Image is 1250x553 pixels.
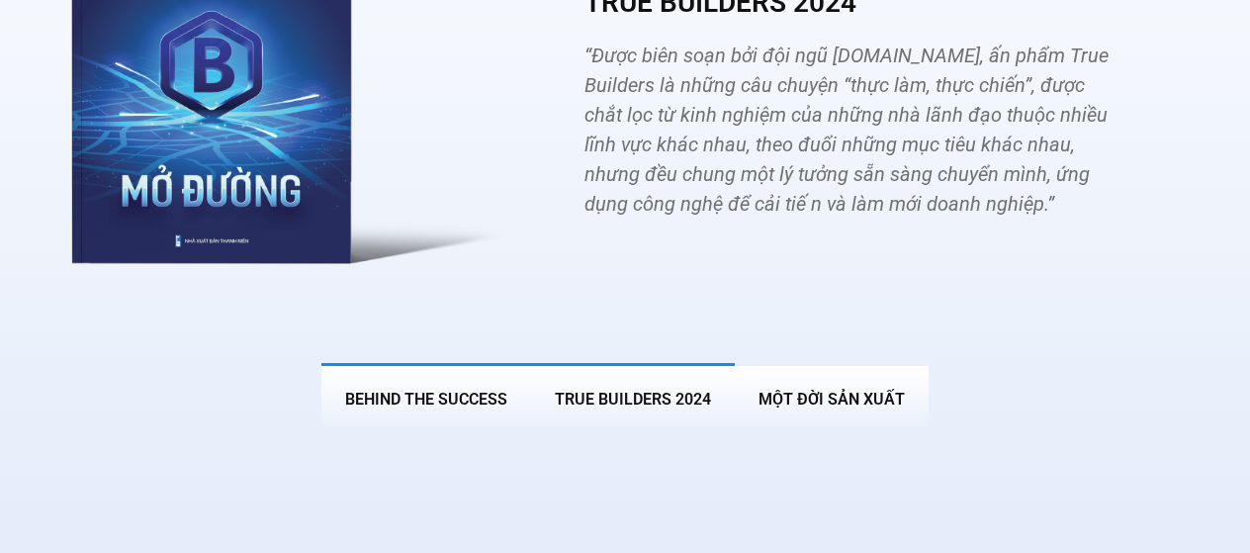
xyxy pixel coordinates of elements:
[555,390,711,409] span: True Builders 2024
[584,44,1109,216] span: “Được biên soạn bởi đội ngũ [DOMAIN_NAME], ấn phẩm True Builders là những câu chuyện “thực làm, t...
[759,390,905,409] span: MỘT ĐỜI SẢN XUẤT
[345,390,507,409] span: BEHIND THE SUCCESS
